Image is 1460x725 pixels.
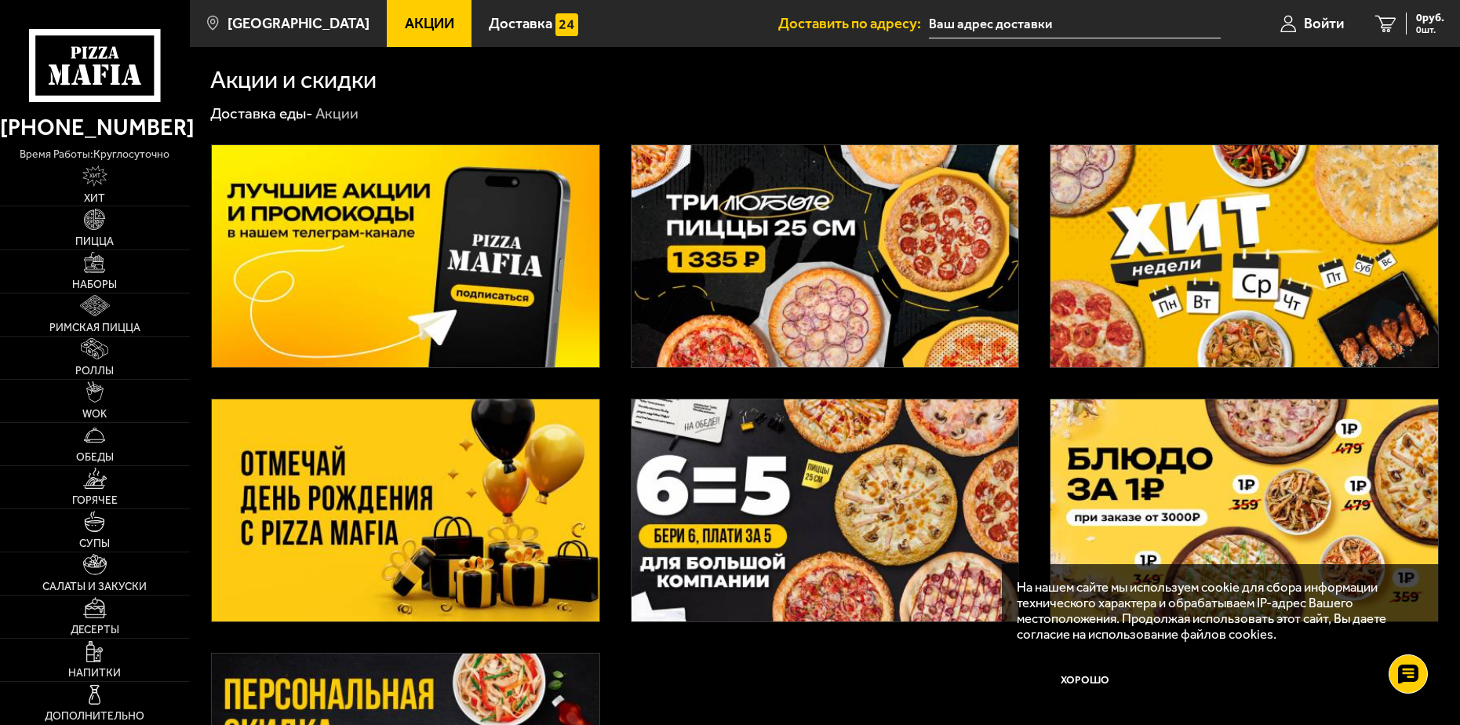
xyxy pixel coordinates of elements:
span: Хит [84,193,105,204]
span: Доставить по адресу: [778,16,929,31]
span: Римская пицца [49,322,140,333]
span: Доставка [489,16,552,31]
span: Роллы [75,366,114,377]
span: 0 шт. [1416,25,1444,35]
span: 0 руб. [1416,13,1444,24]
span: Десерты [71,625,119,636]
span: Супы [79,538,110,549]
span: Дополнительно [45,711,144,722]
span: Наборы [72,279,117,290]
span: Обеды [76,452,114,463]
button: Хорошо [1017,657,1153,702]
span: [GEOGRAPHIC_DATA] [228,16,370,31]
span: Горячее [72,495,118,506]
span: Войти [1304,16,1344,31]
h1: Акции и скидки [210,67,377,92]
input: Ваш адрес доставки [929,9,1221,38]
a: Доставка еды- [210,104,313,122]
span: Салаты и закуски [42,581,147,592]
span: Пицца [75,236,114,247]
span: Напитки [68,668,121,679]
span: Акции [405,16,454,31]
span: WOK [82,409,107,420]
div: Акции [315,104,359,123]
img: 15daf4d41897b9f0e9f617042186c801.svg [555,13,578,36]
p: На нашем сайте мы используем cookie для сбора информации технического характера и обрабатываем IP... [1017,579,1415,642]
